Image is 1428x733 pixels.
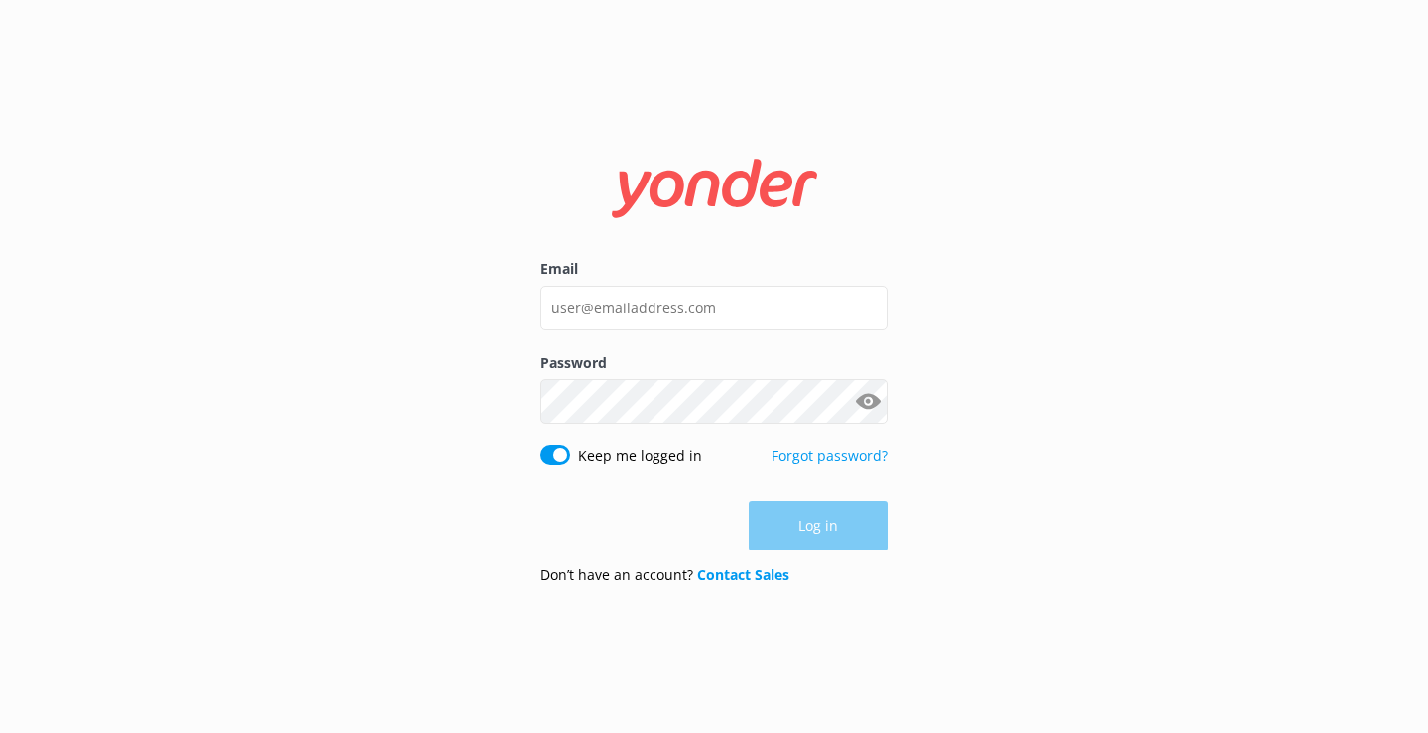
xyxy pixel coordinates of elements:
button: Show password [848,382,888,422]
a: Contact Sales [697,565,789,584]
input: user@emailaddress.com [540,286,888,330]
a: Forgot password? [772,446,888,465]
label: Keep me logged in [578,445,702,467]
label: Email [540,258,888,280]
label: Password [540,352,888,374]
p: Don’t have an account? [540,564,789,586]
